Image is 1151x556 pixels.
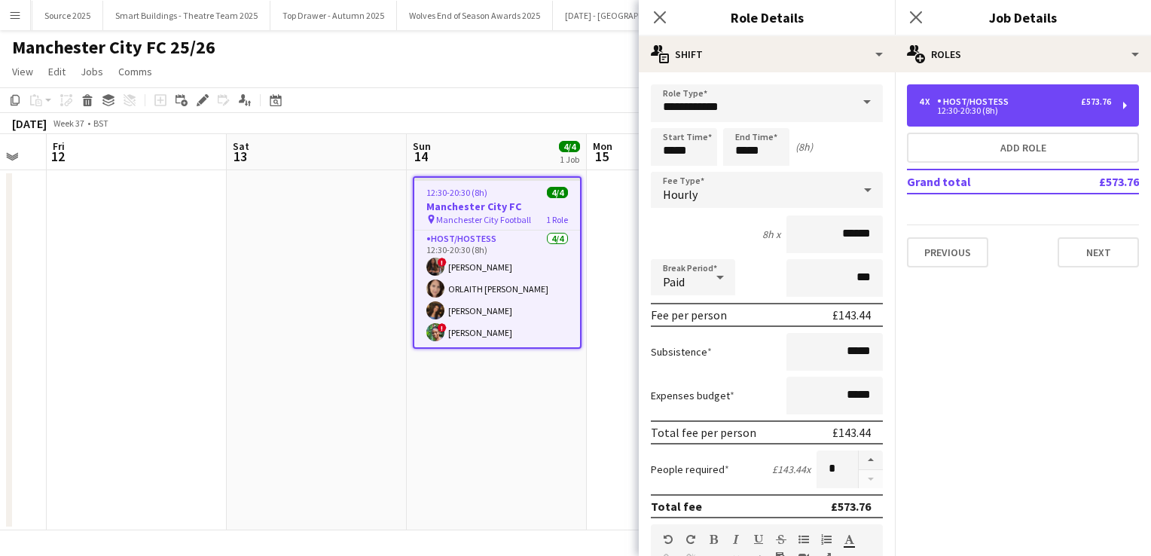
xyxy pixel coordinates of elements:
[798,533,809,545] button: Unordered List
[832,307,871,322] div: £143.44
[426,187,487,198] span: 12:30-20:30 (8h)
[12,65,33,78] span: View
[397,1,553,30] button: Wolves End of Season Awards 2025
[731,533,741,545] button: Italic
[821,533,832,545] button: Ordered List
[859,451,883,470] button: Increase
[413,139,431,153] span: Sun
[411,148,431,165] span: 14
[844,533,854,545] button: Text Color
[772,463,811,476] div: £143.44 x
[663,533,673,545] button: Undo
[32,1,103,30] button: Source 2025
[12,116,47,131] div: [DATE]
[50,148,65,165] span: 12
[795,140,813,154] div: (8h)
[663,274,685,289] span: Paid
[1081,96,1111,107] div: £573.76
[753,533,764,545] button: Underline
[639,8,895,27] h3: Role Details
[1058,237,1139,267] button: Next
[907,133,1139,163] button: Add role
[685,533,696,545] button: Redo
[937,96,1015,107] div: Host/Hostess
[591,148,612,165] span: 15
[919,96,937,107] div: 4 x
[831,499,871,514] div: £573.76
[651,463,729,476] label: People required
[93,118,108,129] div: BST
[776,533,786,545] button: Strikethrough
[414,231,580,347] app-card-role: Host/Hostess4/412:30-20:30 (8h)![PERSON_NAME]ORLAITH [PERSON_NAME][PERSON_NAME]![PERSON_NAME]
[663,187,698,202] span: Hourly
[651,345,712,359] label: Subsistence
[53,139,65,153] span: Fri
[81,65,103,78] span: Jobs
[48,65,66,78] span: Edit
[762,228,780,241] div: 8h x
[593,139,612,153] span: Mon
[112,62,158,81] a: Comms
[907,237,988,267] button: Previous
[907,170,1049,194] td: Grand total
[75,62,109,81] a: Jobs
[919,107,1111,115] div: 12:30-20:30 (8h)
[6,62,39,81] a: View
[895,8,1151,27] h3: Job Details
[233,139,249,153] span: Sat
[42,62,72,81] a: Edit
[559,141,580,152] span: 4/4
[118,65,152,78] span: Comms
[270,1,397,30] button: Top Drawer - Autumn 2025
[438,323,447,332] span: !
[651,307,727,322] div: Fee per person
[414,200,580,213] h3: Manchester City FC
[651,425,756,440] div: Total fee per person
[103,1,270,30] button: Smart Buildings - Theatre Team 2025
[436,214,531,225] span: Manchester City Football
[12,36,215,59] h1: Manchester City FC 25/26
[413,176,582,349] app-job-card: 12:30-20:30 (8h)4/4Manchester City FC Manchester City Football1 RoleHost/Hostess4/412:30-20:30 (8...
[547,187,568,198] span: 4/4
[639,36,895,72] div: Shift
[438,258,447,267] span: !
[1049,170,1139,194] td: £573.76
[231,148,249,165] span: 13
[708,533,719,545] button: Bold
[546,214,568,225] span: 1 Role
[560,154,579,165] div: 1 Job
[50,118,87,129] span: Week 37
[553,1,693,30] button: [DATE] - [GEOGRAPHIC_DATA]
[895,36,1151,72] div: Roles
[832,425,871,440] div: £143.44
[651,389,734,402] label: Expenses budget
[651,499,702,514] div: Total fee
